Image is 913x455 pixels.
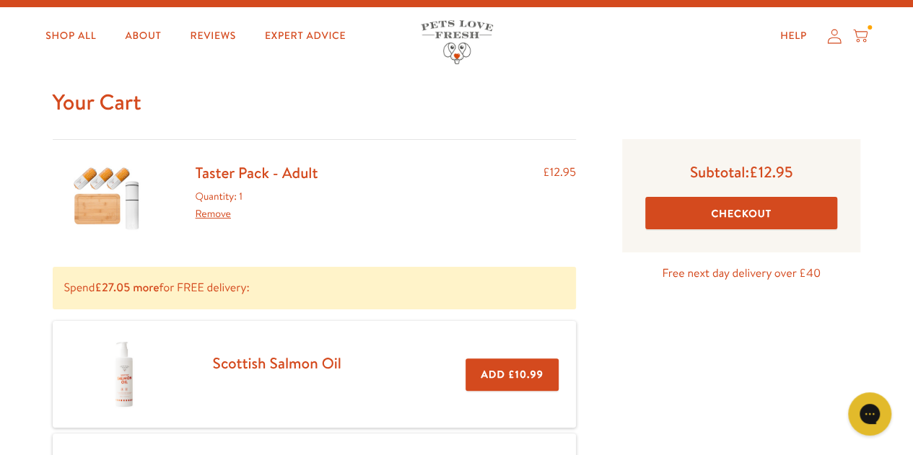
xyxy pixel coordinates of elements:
img: Scottish Salmon Oil [88,338,160,410]
a: Shop All [34,22,108,50]
img: Taster Pack - Adult [71,163,143,232]
a: Scottish Salmon Oil [213,353,341,374]
img: Pets Love Fresh [421,20,493,64]
h1: Your Cart [53,88,861,116]
a: Reviews [179,22,248,50]
span: £12.95 [749,162,793,182]
a: Taster Pack - Adult [196,162,318,183]
a: About [113,22,172,50]
a: Help [769,22,818,50]
p: Spend for FREE delivery: [53,267,576,309]
button: Checkout [645,197,838,229]
a: Remove [196,206,231,221]
iframe: Gorgias live chat messenger [841,387,899,441]
p: Free next day delivery over £40 [622,264,861,283]
button: Add £10.99 [466,358,558,391]
a: Expert Advice [253,22,357,50]
div: £12.95 [543,163,576,232]
p: Subtotal: [645,162,838,182]
div: Quantity: 1 [196,188,318,223]
b: £27.05 more [95,280,159,296]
